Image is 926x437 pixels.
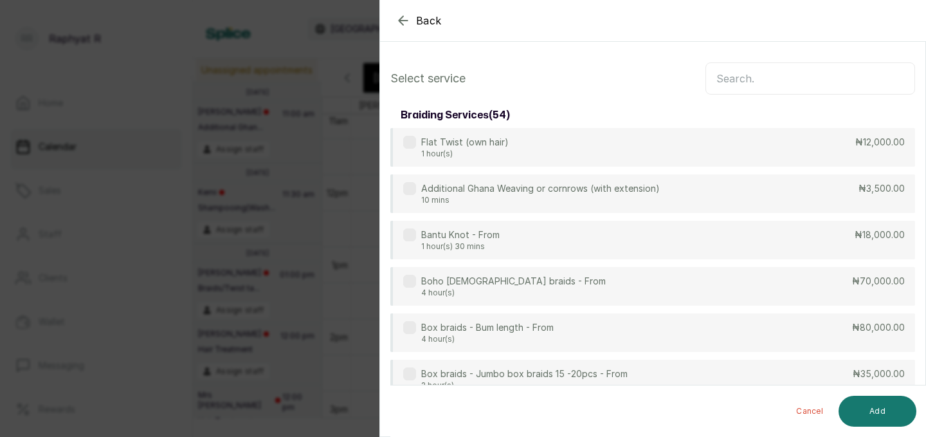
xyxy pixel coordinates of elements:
[421,149,509,159] p: 1 hour(s)
[416,13,442,28] span: Back
[401,107,510,123] h3: braiding services ( 54 )
[421,241,500,252] p: 1 hour(s) 30 mins
[421,136,509,149] p: Flat Twist (own hair)
[852,275,905,288] p: ₦70,000.00
[705,62,915,95] input: Search.
[839,396,916,427] button: Add
[852,321,905,334] p: ₦80,000.00
[421,228,500,241] p: Bantu Knot - From
[421,288,606,298] p: 4 hour(s)
[421,275,606,288] p: Boho [DEMOGRAPHIC_DATA] braids - From
[786,396,833,427] button: Cancel
[855,228,905,241] p: ₦18,000.00
[858,182,905,195] p: ₦3,500.00
[390,70,466,88] p: Select service
[421,367,628,380] p: Box braids - Jumbo box braids 15 -20pcs - From
[421,321,554,334] p: Box braids - Bum length - From
[421,195,660,205] p: 10 mins
[421,380,628,391] p: 2 hour(s)
[395,13,442,28] button: Back
[855,136,905,149] p: ₦12,000.00
[421,334,554,344] p: 4 hour(s)
[421,182,660,195] p: Additional Ghana Weaving or cornrows (with extension)
[853,367,905,380] p: ₦35,000.00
